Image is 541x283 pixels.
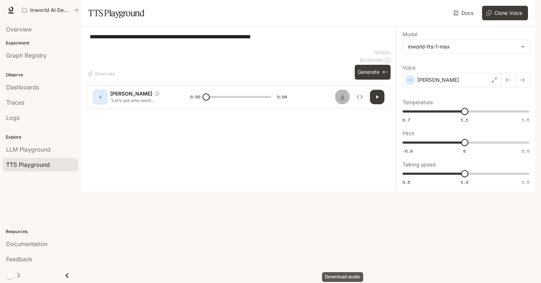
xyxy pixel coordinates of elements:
[110,97,173,104] p: “Let’s see who went absolutely crazy and snagged the MOST cash this game”
[408,43,517,50] div: inworld-tts-1-max
[374,50,391,56] p: 74 / 1000
[88,6,144,20] h1: TTS Playground
[277,93,287,101] span: 0:04
[452,6,476,20] a: Docs
[461,179,468,185] span: 1.0
[30,7,71,13] p: Inworld AI Demos
[402,100,433,105] p: Temperature
[402,148,413,154] span: -5.0
[402,179,410,185] span: 0.5
[110,90,152,97] p: [PERSON_NAME]
[322,272,363,282] div: Download audio
[403,40,529,54] div: inworld-tts-1-max
[19,3,82,17] button: All workspaces
[382,70,388,75] p: ⌘⏎
[463,148,466,154] span: 0
[522,148,529,154] span: 5.0
[402,65,416,70] p: Voice
[360,57,383,63] p: $ 0.000740
[353,90,367,104] button: Inspect
[402,162,436,167] p: Talking speed
[94,91,106,103] div: J
[190,93,200,101] span: 0:00
[87,68,118,80] button: Shortcuts
[152,92,162,96] button: Copy Voice ID
[402,32,417,37] p: Model
[522,117,529,123] span: 1.5
[417,76,459,84] p: [PERSON_NAME]
[522,179,529,185] span: 1.5
[402,131,414,136] p: Pitch
[355,65,391,80] button: Generate⌘⏎
[402,117,410,123] span: 0.7
[482,6,528,20] button: Clone Voice
[335,90,350,104] button: Download audio
[461,117,468,123] span: 1.1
